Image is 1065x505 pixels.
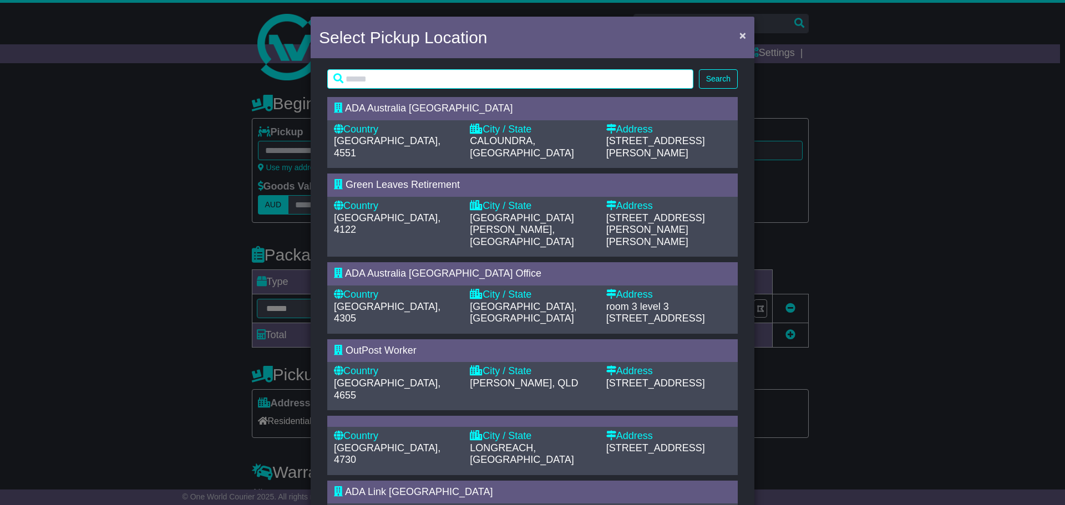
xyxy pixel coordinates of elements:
[345,103,513,114] span: ADA Australia [GEOGRAPHIC_DATA]
[606,378,705,389] span: [STREET_ADDRESS]
[699,69,738,89] button: Search
[606,289,731,301] div: Address
[345,486,493,497] span: ADA Link [GEOGRAPHIC_DATA]
[470,135,574,159] span: CALOUNDRA, [GEOGRAPHIC_DATA]
[319,25,488,50] h4: Select Pickup Location
[606,124,731,136] div: Address
[606,135,705,159] span: [STREET_ADDRESS][PERSON_NAME]
[470,289,595,301] div: City / State
[346,345,417,356] span: OutPost Worker
[470,212,574,247] span: [GEOGRAPHIC_DATA][PERSON_NAME], [GEOGRAPHIC_DATA]
[470,365,595,378] div: City / State
[606,301,669,312] span: room 3 level 3
[346,179,460,190] span: Green Leaves Retirement
[470,301,576,324] span: [GEOGRAPHIC_DATA], [GEOGRAPHIC_DATA]
[470,378,578,389] span: [PERSON_NAME], QLD
[334,212,440,236] span: [GEOGRAPHIC_DATA], 4122
[334,442,440,466] span: [GEOGRAPHIC_DATA], 4730
[734,24,752,47] button: Close
[606,212,705,247] span: [STREET_ADDRESS][PERSON_NAME][PERSON_NAME]
[606,365,731,378] div: Address
[334,430,459,442] div: Country
[334,365,459,378] div: Country
[470,200,595,212] div: City / State
[334,289,459,301] div: Country
[606,313,705,324] span: [STREET_ADDRESS]
[334,124,459,136] div: Country
[334,378,440,401] span: [GEOGRAPHIC_DATA], 4655
[334,200,459,212] div: Country
[345,268,541,279] span: ADA Australia [GEOGRAPHIC_DATA] Office
[470,430,595,442] div: City / State
[606,442,705,453] span: [STREET_ADDRESS]
[334,301,440,324] span: [GEOGRAPHIC_DATA], 4305
[606,430,731,442] div: Address
[334,135,440,159] span: [GEOGRAPHIC_DATA], 4551
[739,29,746,42] span: ×
[470,442,574,466] span: LONGREACH, [GEOGRAPHIC_DATA]
[606,200,731,212] div: Address
[470,124,595,136] div: City / State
